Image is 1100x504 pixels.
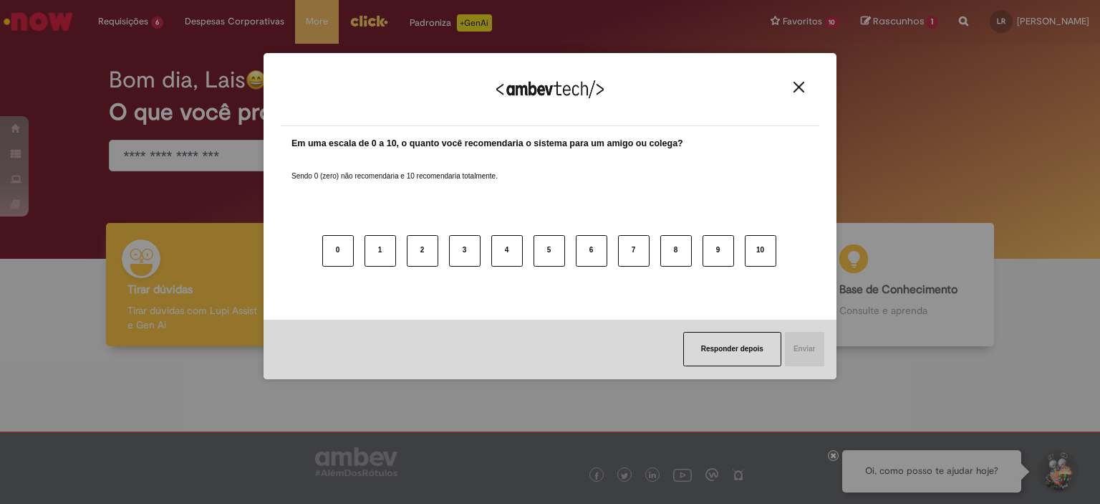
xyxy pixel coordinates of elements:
button: 9 [703,235,734,267]
button: 2 [407,235,438,267]
img: Logo Ambevtech [496,80,604,98]
img: Close [793,82,804,92]
button: 1 [365,235,396,267]
label: Em uma escala de 0 a 10, o quanto você recomendaria o sistema para um amigo ou colega? [291,137,683,151]
button: 6 [576,235,607,267]
button: 5 [534,235,565,267]
button: 10 [745,235,776,267]
label: Sendo 0 (zero) não recomendaria e 10 recomendaria totalmente. [291,154,498,181]
button: 0 [322,235,354,267]
button: Responder depois [683,332,781,366]
button: 8 [660,235,692,267]
button: 4 [491,235,523,267]
button: 3 [449,235,481,267]
button: 7 [618,235,650,267]
button: Close [789,81,809,93]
